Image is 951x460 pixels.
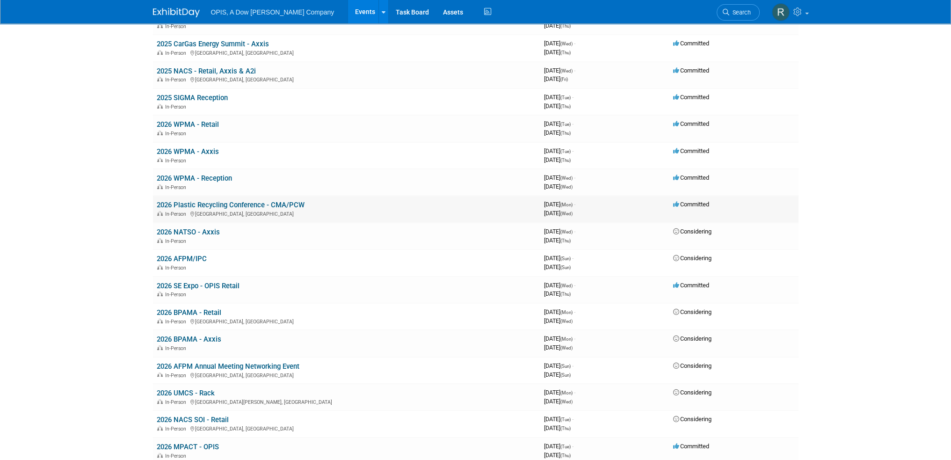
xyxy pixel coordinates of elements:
span: (Thu) [560,131,571,136]
span: [DATE] [544,317,573,324]
a: 2026 AFPM/IPC [157,255,207,263]
span: [DATE] [544,94,574,101]
span: [DATE] [544,120,574,127]
img: In-Person Event [157,292,163,296]
span: (Mon) [560,310,573,315]
span: Considering [673,389,711,396]
img: ExhibitDay [153,8,200,17]
span: [DATE] [544,75,568,82]
span: (Thu) [560,453,571,458]
span: Committed [673,201,709,208]
span: (Thu) [560,238,571,243]
span: [DATE] [544,255,574,262]
div: [GEOGRAPHIC_DATA], [GEOGRAPHIC_DATA] [157,371,537,379]
span: Considering [673,416,711,423]
span: In-Person [165,372,189,379]
span: OPIS, A Dow [PERSON_NAME] Company [211,8,334,16]
img: In-Person Event [157,372,163,377]
span: [DATE] [544,228,575,235]
span: In-Person [165,131,189,137]
span: [DATE] [544,49,571,56]
span: [DATE] [544,263,571,270]
span: - [574,389,575,396]
img: In-Person Event [157,453,163,458]
span: In-Person [165,104,189,110]
span: In-Person [165,211,189,217]
div: [GEOGRAPHIC_DATA], [GEOGRAPHIC_DATA] [157,49,537,56]
span: (Thu) [560,426,571,431]
span: - [574,67,575,74]
span: (Fri) [560,77,568,82]
span: - [572,416,574,423]
a: 2026 NACS SOI - Retail [157,416,229,424]
span: In-Person [165,238,189,244]
img: In-Person Event [157,50,163,55]
span: [DATE] [544,40,575,47]
span: In-Person [165,345,189,351]
div: [GEOGRAPHIC_DATA], [GEOGRAPHIC_DATA] [157,210,537,217]
a: 2025 CarGas Energy Summit - Axxis [157,40,269,48]
span: In-Person [165,50,189,56]
img: In-Person Event [157,131,163,135]
span: In-Person [165,426,189,432]
span: (Thu) [560,104,571,109]
div: [GEOGRAPHIC_DATA][PERSON_NAME], [GEOGRAPHIC_DATA] [157,398,537,405]
span: - [572,147,574,154]
span: [DATE] [544,424,571,431]
span: [DATE] [544,290,571,297]
span: Search [729,9,751,16]
span: (Wed) [560,68,573,73]
span: (Mon) [560,336,573,342]
img: In-Person Event [157,319,163,323]
span: [DATE] [544,362,574,369]
a: 2026 SE Expo - OPIS Retail [157,282,240,290]
span: - [574,228,575,235]
span: [DATE] [544,183,573,190]
a: 2025 NACS - Retail, Axxis & A2i [157,67,256,75]
img: In-Person Event [157,77,163,81]
span: [DATE] [544,389,575,396]
span: In-Person [165,23,189,29]
span: (Wed) [560,175,573,181]
span: - [574,335,575,342]
span: - [574,308,575,315]
span: (Tue) [560,417,571,422]
span: Committed [673,282,709,289]
span: (Sun) [560,256,571,261]
span: Committed [673,67,709,74]
span: (Sun) [560,265,571,270]
span: (Wed) [560,184,573,190]
span: Committed [673,94,709,101]
span: (Thu) [560,23,571,29]
span: Committed [673,443,709,450]
span: [DATE] [544,22,571,29]
span: (Thu) [560,50,571,55]
span: (Tue) [560,122,571,127]
a: 2026 UMCS - Rack [157,389,215,397]
span: Committed [673,174,709,181]
span: (Tue) [560,149,571,154]
span: [DATE] [544,102,571,110]
span: [DATE] [544,147,574,154]
img: In-Person Event [157,345,163,350]
span: (Thu) [560,292,571,297]
span: (Wed) [560,283,573,288]
span: [DATE] [544,282,575,289]
span: In-Person [165,158,189,164]
span: (Wed) [560,41,573,46]
span: (Thu) [560,158,571,163]
a: 2026 WPMA - Retail [157,120,219,129]
span: (Mon) [560,390,573,395]
a: 2026 Plastic Recycling Conference - CMA/PCW [157,201,305,209]
span: (Sun) [560,372,571,378]
span: (Wed) [560,229,573,234]
img: In-Person Event [157,426,163,431]
span: Considering [673,362,711,369]
div: [GEOGRAPHIC_DATA], [GEOGRAPHIC_DATA] [157,317,537,325]
span: (Tue) [560,95,571,100]
span: - [572,120,574,127]
span: Considering [673,255,711,262]
span: [DATE] [544,129,571,136]
span: (Sun) [560,364,571,369]
span: - [572,94,574,101]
